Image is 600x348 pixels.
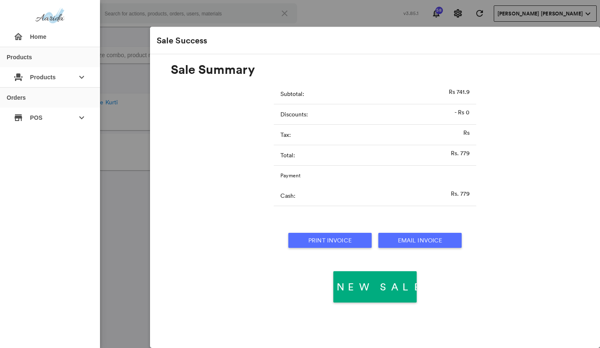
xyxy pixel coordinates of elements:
p: Discounts: [280,110,455,119]
p: Total: [280,151,451,159]
button: Print Invoice [288,233,372,248]
span: POS [30,110,70,125]
img: aarida-optimized.png [35,7,65,25]
h2: Sale Success [157,36,207,45]
p: - Rs 0 [455,108,470,116]
p: Rs [463,129,470,137]
div: Products [7,54,32,60]
p: Payment [280,172,470,179]
md-icon: {{menuItem.icon}} [13,32,23,42]
button: Email Invoice [378,233,462,248]
p: Rs. 779 [451,149,470,157]
h2: Sale Summary [171,63,255,76]
p: Rs 741.9 [449,88,470,96]
md-icon: keyboard_arrow_down [77,113,87,123]
span: Products [30,70,70,85]
p: Tax: [280,131,463,139]
md-icon: keyboard_arrow_down [77,72,87,82]
md-icon: {{ $mdSidemenuContent.icon }} [13,72,23,82]
p: Rs. 779 [451,189,470,198]
p: Subtotal: [280,90,449,98]
button: New Sale [333,271,417,303]
md-icon: {{ $mdSidemenuContent.icon }} [13,113,23,123]
div: Orders [7,95,26,101]
div: Home [7,27,93,47]
p: Cash: [280,192,451,200]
